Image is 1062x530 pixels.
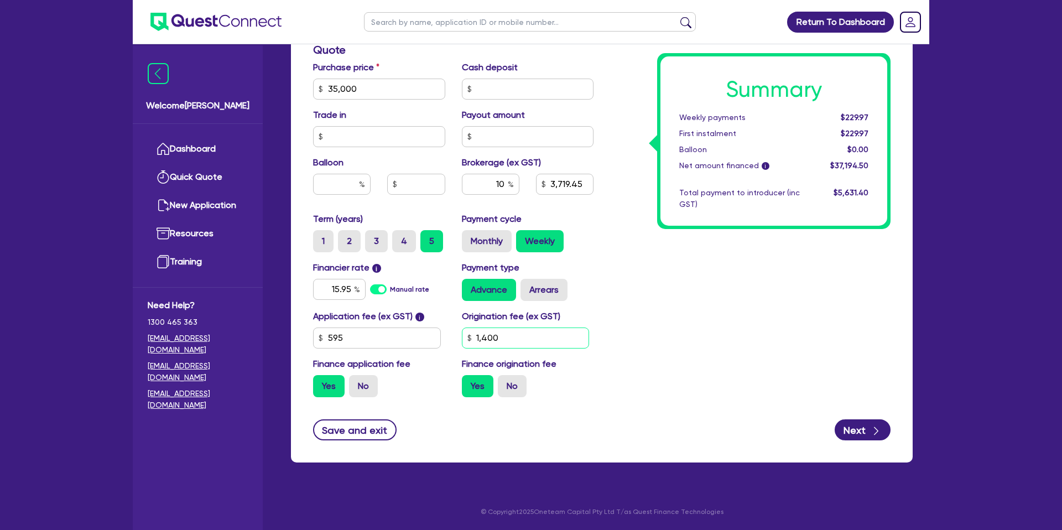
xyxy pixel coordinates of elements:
button: Next [835,419,891,440]
span: i [762,163,769,170]
a: [EMAIL_ADDRESS][DOMAIN_NAME] [148,388,248,411]
a: Dropdown toggle [896,8,925,37]
label: Yes [313,375,345,397]
a: Resources [148,220,248,248]
a: [EMAIL_ADDRESS][DOMAIN_NAME] [148,332,248,356]
label: Finance origination fee [462,357,556,371]
label: Yes [462,375,493,397]
a: Quick Quote [148,163,248,191]
label: No [498,375,527,397]
label: Application fee (ex GST) [313,310,413,323]
label: 3 [365,230,388,252]
label: Origination fee (ex GST) [462,310,560,323]
a: Training [148,248,248,276]
div: Total payment to introducer (inc GST) [671,187,808,210]
img: quick-quote [157,170,170,184]
label: 2 [338,230,361,252]
label: No [349,375,378,397]
img: quest-connect-logo-blue [150,13,282,31]
label: Monthly [462,230,512,252]
a: [EMAIL_ADDRESS][DOMAIN_NAME] [148,360,248,383]
img: resources [157,227,170,240]
span: $229.97 [841,129,868,138]
span: $229.97 [841,113,868,122]
label: Term (years) [313,212,363,226]
a: Dashboard [148,135,248,163]
span: 1300 465 363 [148,316,248,328]
img: icon-menu-close [148,63,169,84]
h1: Summary [679,76,868,103]
div: Balloon [671,144,808,155]
label: 1 [313,230,334,252]
label: Financier rate [313,261,381,274]
label: Trade in [313,108,346,122]
a: New Application [148,191,248,220]
label: Payment cycle [462,212,522,226]
p: © Copyright 2025 Oneteam Capital Pty Ltd T/as Quest Finance Technologies [283,507,920,517]
img: new-application [157,199,170,212]
h3: Quote [313,43,594,56]
label: Arrears [520,279,568,301]
span: $5,631.40 [834,188,868,197]
div: Net amount financed [671,160,808,172]
label: 5 [420,230,443,252]
div: First instalment [671,128,808,139]
span: $37,194.50 [830,161,868,170]
input: Search by name, application ID or mobile number... [364,12,696,32]
label: Finance application fee [313,357,410,371]
button: Save and exit [313,419,397,440]
label: Purchase price [313,61,379,74]
img: training [157,255,170,268]
label: Advance [462,279,516,301]
div: Weekly payments [671,112,808,123]
label: Manual rate [390,284,429,294]
span: i [415,313,424,321]
label: Payment type [462,261,519,274]
span: Welcome [PERSON_NAME] [146,99,249,112]
a: Return To Dashboard [787,12,894,33]
span: $0.00 [847,145,868,154]
label: Payout amount [462,108,525,122]
label: 4 [392,230,416,252]
label: Balloon [313,156,343,169]
label: Cash deposit [462,61,518,74]
label: Weekly [516,230,564,252]
label: Brokerage (ex GST) [462,156,541,169]
span: i [372,264,381,273]
span: Need Help? [148,299,248,312]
